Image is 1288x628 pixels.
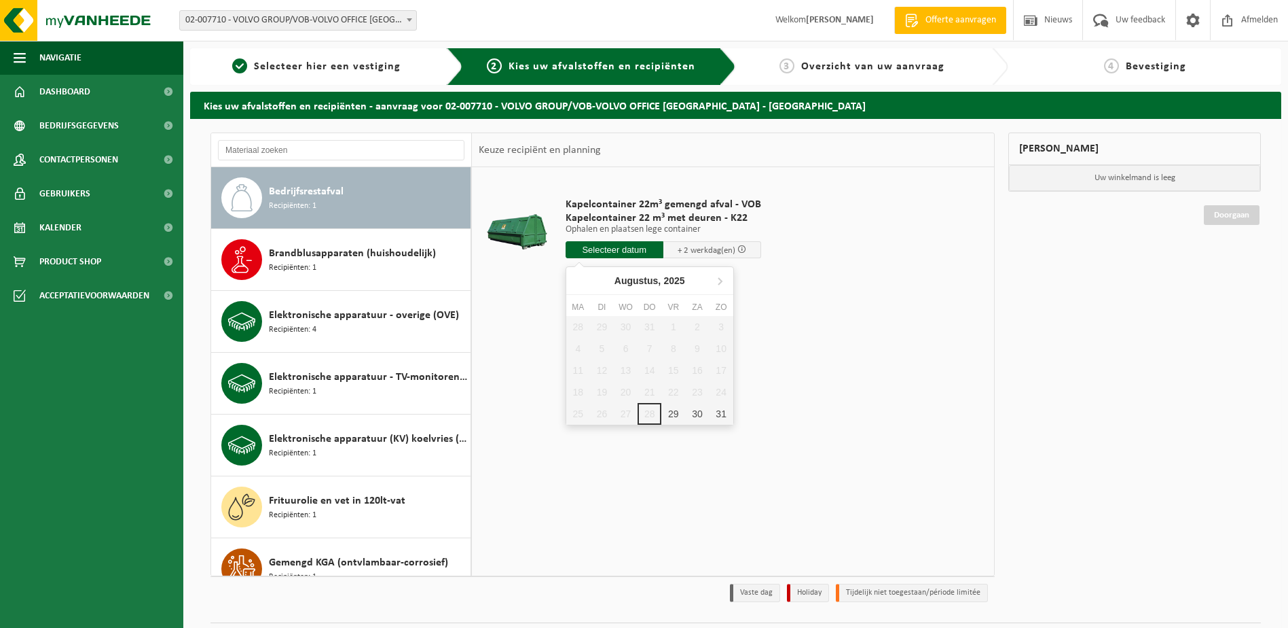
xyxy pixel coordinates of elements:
span: Bedrijfsgegevens [39,109,119,143]
span: Offerte aanvragen [922,14,999,27]
input: Materiaal zoeken [218,140,464,160]
p: Ophalen en plaatsen lege container [566,225,761,234]
button: Elektronische apparatuur - TV-monitoren (TVM) Recipiënten: 1 [211,353,471,415]
button: Gemengd KGA (ontvlambaar-corrosief) Recipiënten: 1 [211,538,471,600]
span: 4 [1104,58,1119,73]
button: Elektronische apparatuur (KV) koelvries (huishoudelijk) Recipiënten: 1 [211,415,471,476]
button: Elektronische apparatuur - overige (OVE) Recipiënten: 4 [211,291,471,353]
a: Doorgaan [1204,205,1259,225]
span: Gebruikers [39,177,90,211]
a: Offerte aanvragen [894,7,1006,34]
span: Overzicht van uw aanvraag [801,61,944,72]
div: Augustus, [609,270,691,292]
span: Recipiënten: 1 [269,385,316,398]
span: 02-007710 - VOLVO GROUP/VOB-VOLVO OFFICE BRUSSELS - BERCHEM-SAINTE-AGATHE [179,10,417,31]
span: + 2 werkdag(en) [678,246,735,255]
span: Kies uw afvalstoffen en recipiënten [509,61,695,72]
span: 02-007710 - VOLVO GROUP/VOB-VOLVO OFFICE BRUSSELS - BERCHEM-SAINTE-AGATHE [180,11,416,30]
span: Recipiënten: 1 [269,509,316,522]
div: do [638,300,661,314]
input: Selecteer datum [566,241,663,258]
span: Gemengd KGA (ontvlambaar-corrosief) [269,555,448,571]
span: Bedrijfsrestafval [269,184,344,200]
div: 31 [710,403,733,425]
span: Recipiënten: 1 [269,571,316,584]
span: 3 [779,58,794,73]
span: Recipiënten: 1 [269,200,316,213]
div: 30 [685,403,709,425]
div: za [685,300,709,314]
div: vr [661,300,685,314]
li: Holiday [787,584,829,602]
div: Keuze recipiënt en planning [472,133,608,167]
span: Elektronische apparatuur - overige (OVE) [269,307,459,324]
span: Recipiënten: 4 [269,324,316,336]
span: 1 [232,58,247,73]
span: Acceptatievoorwaarden [39,279,149,313]
h2: Kies uw afvalstoffen en recipiënten - aanvraag voor 02-007710 - VOLVO GROUP/VOB-VOLVO OFFICE [GEO... [190,92,1281,118]
span: Kalender [39,211,81,245]
div: wo [614,300,638,314]
strong: [PERSON_NAME] [806,15,874,25]
span: Brandblusapparaten (huishoudelijk) [269,245,436,262]
li: Vaste dag [730,584,780,602]
span: Navigatie [39,41,81,75]
li: Tijdelijk niet toegestaan/période limitée [836,584,988,602]
span: Kapelcontainer 22 m³ met deuren - K22 [566,211,761,225]
div: 29 [661,403,685,425]
a: 1Selecteer hier een vestiging [197,58,436,75]
span: Recipiënten: 1 [269,447,316,460]
button: Frituurolie en vet in 120lt-vat Recipiënten: 1 [211,476,471,538]
div: zo [710,300,733,314]
span: Product Shop [39,245,101,279]
span: 2 [487,58,502,73]
span: Elektronische apparatuur - TV-monitoren (TVM) [269,369,467,385]
i: 2025 [663,276,684,285]
div: di [590,300,614,314]
span: Dashboard [39,75,90,109]
span: Contactpersonen [39,143,118,177]
span: Kapelcontainer 22m³ gemengd afval - VOB [566,198,761,211]
button: Brandblusapparaten (huishoudelijk) Recipiënten: 1 [211,229,471,291]
p: Uw winkelmand is leeg [1009,165,1260,191]
span: Bevestiging [1126,61,1186,72]
span: Frituurolie en vet in 120lt-vat [269,493,405,509]
span: Selecteer hier een vestiging [254,61,401,72]
button: Bedrijfsrestafval Recipiënten: 1 [211,167,471,229]
span: Elektronische apparatuur (KV) koelvries (huishoudelijk) [269,431,467,447]
div: ma [566,300,590,314]
div: [PERSON_NAME] [1008,133,1261,165]
span: Recipiënten: 1 [269,262,316,275]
